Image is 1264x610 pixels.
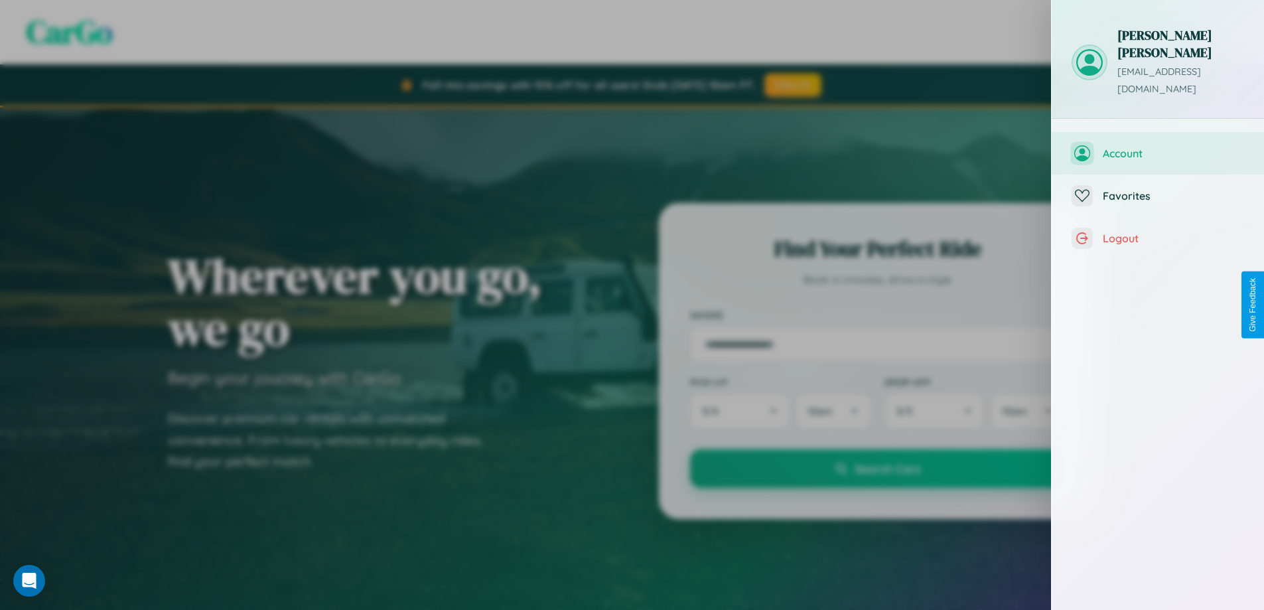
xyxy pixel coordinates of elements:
div: Open Intercom Messenger [13,565,45,597]
h3: [PERSON_NAME] [PERSON_NAME] [1117,27,1244,61]
div: Give Feedback [1248,278,1257,332]
button: Favorites [1052,175,1264,217]
span: Account [1103,147,1244,160]
p: [EMAIL_ADDRESS][DOMAIN_NAME] [1117,64,1244,98]
span: Logout [1103,232,1244,245]
button: Account [1052,132,1264,175]
span: Favorites [1103,189,1244,202]
button: Logout [1052,217,1264,260]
